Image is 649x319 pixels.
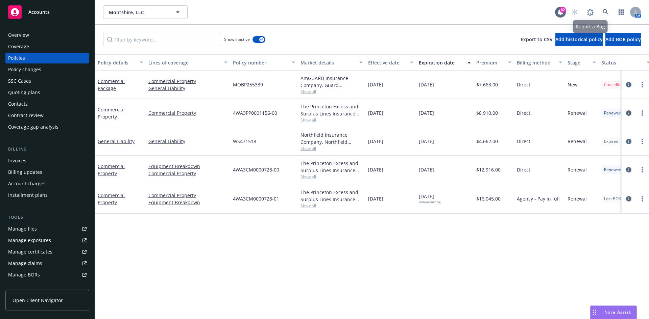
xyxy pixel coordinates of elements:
[625,195,633,203] a: circleInformation
[8,53,25,63] div: Policies
[233,138,256,145] span: WS471518
[98,78,125,91] a: Commercial Package
[301,145,363,151] span: Show all
[476,59,504,66] div: Premium
[517,195,560,202] span: Agency - Pay in full
[233,195,279,202] span: 4WA3CM0000728-01
[109,9,167,16] span: Montshire, LLC
[368,81,383,88] span: [DATE]
[5,64,89,75] a: Policy changes
[591,306,599,319] div: Drag to move
[8,178,46,189] div: Account charges
[148,170,227,177] a: Commercial Property
[555,36,603,43] span: Add historical policy
[146,54,230,71] button: Lines of coverage
[233,166,279,173] span: 4WA3CM0000728-00
[301,189,363,203] div: The Princeton Excess and Surplus Lines Insurance Company, [GEOGRAPHIC_DATA] Re, Amwins
[148,85,227,92] a: General Liability
[419,59,463,66] div: Expiration date
[568,195,587,202] span: Renewal
[476,195,501,202] span: $16,045.00
[301,117,363,123] span: Show all
[8,155,26,166] div: Invoices
[5,235,89,246] span: Manage exposures
[368,195,383,202] span: [DATE]
[590,305,637,319] button: Nova Assist
[5,223,89,234] a: Manage files
[605,36,641,43] span: Add BOR policy
[28,9,50,15] span: Accounts
[98,59,136,66] div: Policy details
[8,281,59,292] div: Summary of insurance
[148,78,227,85] a: Commercial Property
[5,87,89,98] a: Quoting plans
[604,138,618,144] span: Expired
[230,54,298,71] button: Policy number
[5,76,89,86] a: SSC Cases
[638,81,646,89] a: more
[5,246,89,257] a: Manage certificates
[148,163,227,170] a: Equipment Breakdown
[103,33,220,46] input: Filter by keyword...
[8,110,44,121] div: Contract review
[599,5,612,19] a: Search
[517,138,530,145] span: Direct
[148,59,220,66] div: Lines of coverage
[5,214,89,221] div: Tools
[8,258,42,269] div: Manage claims
[568,59,588,66] div: Stage
[103,5,188,19] button: Montshire, LLC
[476,138,498,145] span: $4,662.00
[601,59,643,66] div: Status
[638,109,646,117] a: more
[5,190,89,201] a: Installment plans
[5,110,89,121] a: Contract review
[555,33,603,46] button: Add historical policy
[419,200,440,204] div: non-recurring
[301,160,363,174] div: The Princeton Excess and Surplus Lines Insurance Company, [GEOGRAPHIC_DATA] Re, Amwins
[517,166,530,173] span: Direct
[5,122,89,132] a: Coverage gap analysis
[476,166,501,173] span: $12,916.00
[8,167,42,178] div: Billing updates
[13,297,63,304] span: Open Client Navigator
[565,54,599,71] button: Stage
[638,195,646,203] a: more
[625,166,633,174] a: circleInformation
[419,109,434,116] span: [DATE]
[568,138,587,145] span: Renewal
[5,41,89,52] a: Coverage
[301,131,363,145] div: Northfield Insurance Company, Northfield Insurance, AmWins Access Insurance Services, LLC
[5,99,89,109] a: Contacts
[568,5,581,19] a: Start snowing
[233,81,263,88] span: MOBP255339
[5,3,89,22] a: Accounts
[5,178,89,189] a: Account charges
[5,146,89,153] div: Billing
[98,138,135,144] a: General Liability
[8,122,58,132] div: Coverage gap analysis
[419,193,440,204] span: [DATE]
[368,59,406,66] div: Effective date
[615,5,628,19] a: Switch app
[514,54,565,71] button: Billing method
[8,30,29,41] div: Overview
[476,109,498,116] span: $8,910.00
[8,76,31,86] div: SSC Cases
[476,81,498,88] span: $7,663.00
[98,163,125,177] a: Commercial Property
[625,137,633,145] a: circleInformation
[8,190,48,201] div: Installment plans
[517,81,530,88] span: Direct
[517,59,555,66] div: Billing method
[5,258,89,269] a: Manage claims
[301,203,363,209] span: Show all
[8,64,41,75] div: Policy changes
[5,269,89,280] a: Manage BORs
[224,36,250,42] span: Show inactive
[568,81,578,88] span: New
[8,269,40,280] div: Manage BORs
[625,109,633,117] a: circleInformation
[521,33,553,46] button: Export to CSV
[8,87,40,98] div: Quoting plans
